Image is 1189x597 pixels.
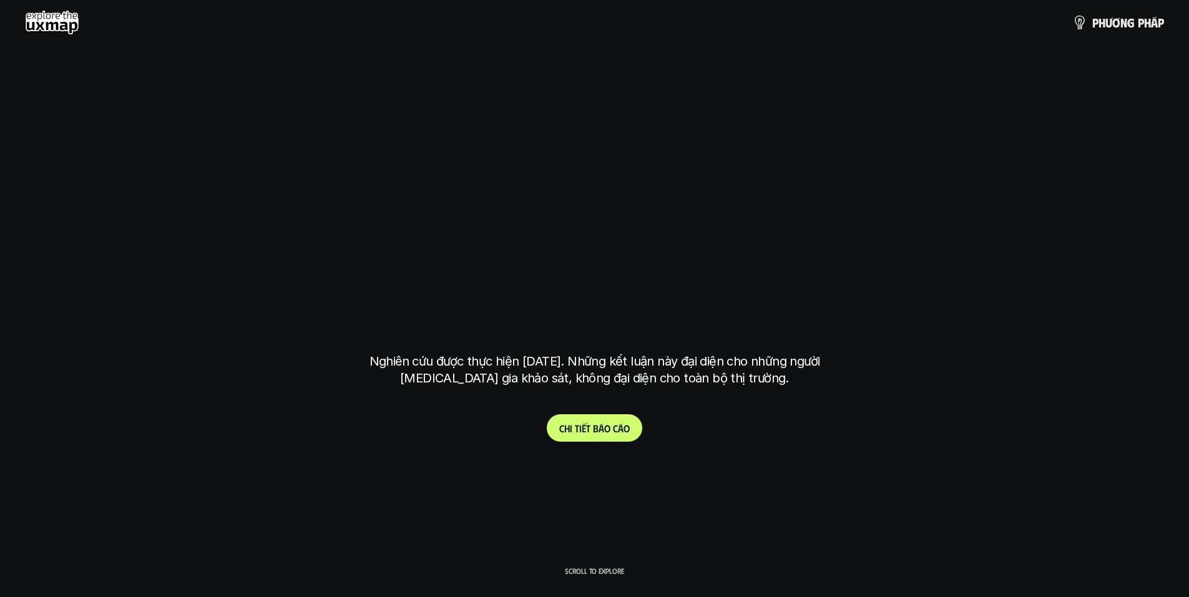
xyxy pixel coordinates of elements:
[361,353,829,387] p: Nghiên cứu được thực hiện [DATE]. Những kết luận này đại diện cho những người [MEDICAL_DATA] gia ...
[575,422,579,434] span: t
[1138,16,1144,29] span: p
[579,422,582,434] span: i
[1158,16,1164,29] span: p
[559,422,564,434] span: C
[604,422,610,434] span: o
[613,422,618,434] span: c
[593,422,599,434] span: b
[1144,16,1151,29] span: h
[552,159,647,173] h6: Kết quả nghiên cứu
[1072,10,1164,35] a: phươngpháp
[547,414,642,442] a: Chitiếtbáocáo
[1098,16,1105,29] span: h
[1151,16,1158,29] span: á
[582,422,586,434] span: ế
[618,422,624,434] span: á
[565,566,624,575] p: Scroll to explore
[372,288,817,341] h1: tại [GEOGRAPHIC_DATA]
[570,422,572,434] span: i
[564,422,570,434] span: h
[367,190,823,242] h1: phạm vi công việc của
[1127,16,1135,29] span: g
[1105,16,1112,29] span: ư
[599,422,604,434] span: á
[1112,16,1120,29] span: ơ
[1092,16,1098,29] span: p
[624,422,630,434] span: o
[1120,16,1127,29] span: n
[586,422,590,434] span: t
